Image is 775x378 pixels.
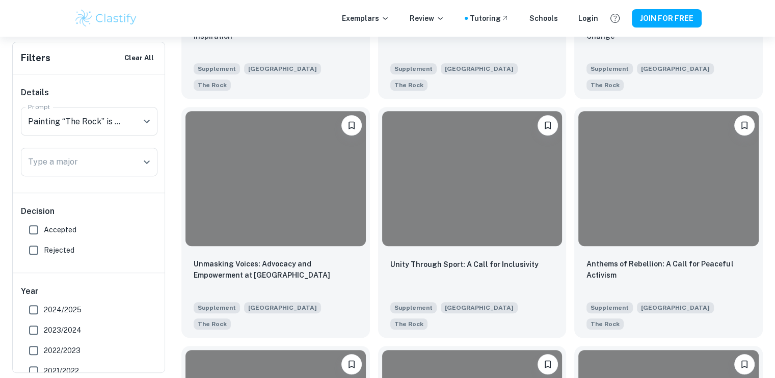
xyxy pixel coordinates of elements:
[181,107,370,338] a: Please log in to bookmark exemplarsUnmasking Voices: Advocacy and Empowerment at NorthwesternSupp...
[591,80,620,90] span: The Rock
[734,115,755,136] button: Please log in to bookmark exemplars
[194,317,231,330] span: Painting “The Rock” is a tradition at Northwestern that invites all forms of expression—students ...
[637,302,714,313] span: [GEOGRAPHIC_DATA]
[586,302,633,313] span: Supplement
[529,13,558,24] a: Schools
[194,302,240,313] span: Supplement
[194,258,358,281] p: Unmasking Voices: Advocacy and Empowerment at Northwestern
[410,13,444,24] p: Review
[394,319,423,329] span: The Rock
[574,107,763,338] a: Please log in to bookmark exemplarsAnthems of Rebellion: A Call for Peaceful ActivismSupplement[G...
[734,354,755,374] button: Please log in to bookmark exemplars
[21,285,157,298] h6: Year
[390,78,427,91] span: Painting “The Rock” is a tradition at Northwestern that invites all forms of expression—students ...
[606,10,624,27] button: Help and Feedback
[21,51,50,65] h6: Filters
[586,317,624,330] span: Painting “The Rock” is a tradition at Northwestern that invites all forms of expression—students ...
[378,107,567,338] a: Please log in to bookmark exemplarsUnity Through Sport: A Call for InclusivitySupplement[GEOGRAPH...
[586,78,624,91] span: Painting “The Rock” is a tradition at Northwestern that invites all forms of expression—students ...
[591,319,620,329] span: The Rock
[341,354,362,374] button: Please log in to bookmark exemplars
[244,63,321,74] span: [GEOGRAPHIC_DATA]
[44,365,79,376] span: 2021/2022
[390,302,437,313] span: Supplement
[390,63,437,74] span: Supplement
[394,80,423,90] span: The Rock
[122,50,156,66] button: Clear All
[74,8,139,29] img: Clastify logo
[441,302,518,313] span: [GEOGRAPHIC_DATA]
[586,63,633,74] span: Supplement
[586,258,751,281] p: Anthems of Rebellion: A Call for Peaceful Activism
[441,63,518,74] span: [GEOGRAPHIC_DATA]
[44,345,81,356] span: 2022/2023
[390,317,427,330] span: Painting “The Rock” is a tradition at Northwestern that invites all forms of expression—students ...
[632,9,702,28] button: JOIN FOR FREE
[140,155,154,169] button: Open
[342,13,389,24] p: Exemplars
[21,205,157,218] h6: Decision
[198,80,227,90] span: The Rock
[538,115,558,136] button: Please log in to bookmark exemplars
[538,354,558,374] button: Please log in to bookmark exemplars
[341,115,362,136] button: Please log in to bookmark exemplars
[198,319,227,329] span: The Rock
[390,259,539,270] p: Unity Through Sport: A Call for Inclusivity
[194,63,240,74] span: Supplement
[44,245,74,256] span: Rejected
[44,325,82,336] span: 2023/2024
[244,302,321,313] span: [GEOGRAPHIC_DATA]
[21,87,157,99] h6: Details
[28,102,50,111] label: Prompt
[140,114,154,128] button: Open
[578,13,598,24] a: Login
[470,13,509,24] a: Tutoring
[44,304,82,315] span: 2024/2025
[44,224,76,235] span: Accepted
[194,78,231,91] span: Painting “The Rock” is a tradition at Northwestern that invites all forms of expression—students ...
[637,63,714,74] span: [GEOGRAPHIC_DATA]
